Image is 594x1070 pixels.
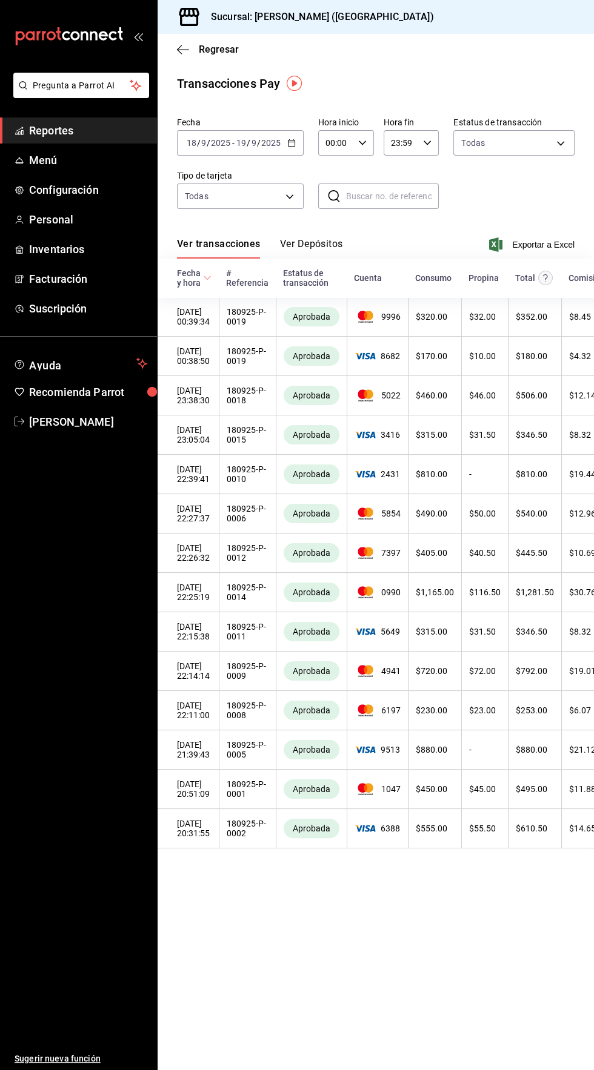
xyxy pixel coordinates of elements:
[185,190,209,202] div: Todas
[416,705,447,715] span: $ 230.00
[461,730,508,770] td: -
[284,583,339,602] div: Transacciones cobradas de manera exitosa.
[251,138,257,148] input: --
[516,391,547,400] span: $ 506.00
[355,507,401,520] span: 5854
[288,705,335,715] span: Aprobada
[516,587,554,597] span: $ 1,281.50
[355,389,401,401] span: 5022
[210,138,231,148] input: ----
[355,311,401,323] span: 9996
[469,824,496,833] span: $ 55.50
[469,548,496,558] span: $ 40.50
[226,268,269,288] div: # Referencia
[177,238,261,259] button: Ver transacciones
[355,351,401,361] span: 8682
[569,430,591,440] span: $ 8.32
[516,705,547,715] span: $ 253.00
[569,705,591,715] span: $ 6.07
[416,784,447,794] span: $ 450.00
[346,184,439,208] input: Buscar no. de referencia
[177,74,280,93] div: Transacciones Pay
[492,237,575,252] button: Exportar a Excel
[355,745,401,755] span: 9513
[416,430,447,440] span: $ 315.00
[8,88,149,101] a: Pregunta a Parrot AI
[29,211,147,228] span: Personal
[158,809,219,848] td: [DATE] 20:31:55
[177,268,201,288] div: Fecha y hora
[516,430,547,440] span: $ 346.50
[158,691,219,730] td: [DATE] 22:11:00
[516,469,547,479] span: $ 810.00
[219,612,276,652] td: 180925-P-0011
[461,455,508,494] td: -
[158,337,219,376] td: [DATE] 00:38:50
[469,587,501,597] span: $ 116.50
[177,268,212,288] span: Fecha y hora
[284,622,339,641] div: Transacciones cobradas de manera exitosa.
[355,665,401,677] span: 4941
[355,586,401,598] span: 0990
[219,533,276,573] td: 180925-P-0012
[158,612,219,652] td: [DATE] 22:15:38
[29,414,147,430] span: [PERSON_NAME]
[284,701,339,720] div: Transacciones cobradas de manera exitosa.
[29,271,147,287] span: Facturación
[177,44,239,55] button: Regresar
[158,455,219,494] td: [DATE] 22:39:41
[469,509,496,518] span: $ 50.00
[469,273,499,283] div: Propina
[384,118,439,127] label: Hora fin
[284,464,339,484] div: Transacciones cobradas de manera exitosa.
[158,573,219,612] td: [DATE] 22:25:19
[288,312,335,322] span: Aprobada
[284,346,339,366] div: Transacciones cobradas de manera exitosa.
[158,376,219,415] td: [DATE] 23:38:30
[416,469,447,479] span: $ 810.00
[516,784,547,794] span: $ 495.00
[516,351,547,361] span: $ 180.00
[284,779,339,799] div: Transacciones cobradas de manera exitosa.
[469,351,496,361] span: $ 10.00
[287,76,302,91] img: Tooltip marker
[469,312,496,322] span: $ 32.00
[29,241,147,257] span: Inventarios
[288,469,335,479] span: Aprobada
[15,1052,147,1065] span: Sugerir nueva función
[33,79,130,92] span: Pregunta a Parrot AI
[219,809,276,848] td: 180925-P-0002
[469,391,496,400] span: $ 46.00
[158,415,219,455] td: [DATE] 23:05:04
[288,391,335,400] span: Aprobada
[354,273,382,283] div: Cuenta
[219,297,276,337] td: 180925-P-0019
[288,824,335,833] span: Aprobada
[416,509,447,518] span: $ 490.00
[232,138,235,148] span: -
[13,73,149,98] button: Pregunta a Parrot AI
[219,415,276,455] td: 180925-P-0015
[355,824,401,833] span: 6388
[133,31,143,41] button: open_drawer_menu
[219,494,276,533] td: 180925-P-0006
[219,730,276,770] td: 180925-P-0005
[158,730,219,770] td: [DATE] 21:39:43
[158,297,219,337] td: [DATE] 00:39:34
[416,548,447,558] span: $ 405.00
[158,652,219,691] td: [DATE] 22:14:14
[284,740,339,759] div: Transacciones cobradas de manera exitosa.
[219,455,276,494] td: 180925-P-0010
[236,138,247,148] input: --
[469,705,496,715] span: $ 23.00
[280,238,343,259] button: Ver Depósitos
[569,351,591,361] span: $ 4.32
[29,384,147,400] span: Recomienda Parrot
[219,376,276,415] td: 180925-P-0018
[318,118,374,127] label: Hora inicio
[416,627,447,636] span: $ 315.00
[261,138,281,148] input: ----
[469,430,496,440] span: $ 31.50
[515,273,535,283] div: Total
[461,137,485,149] span: Todas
